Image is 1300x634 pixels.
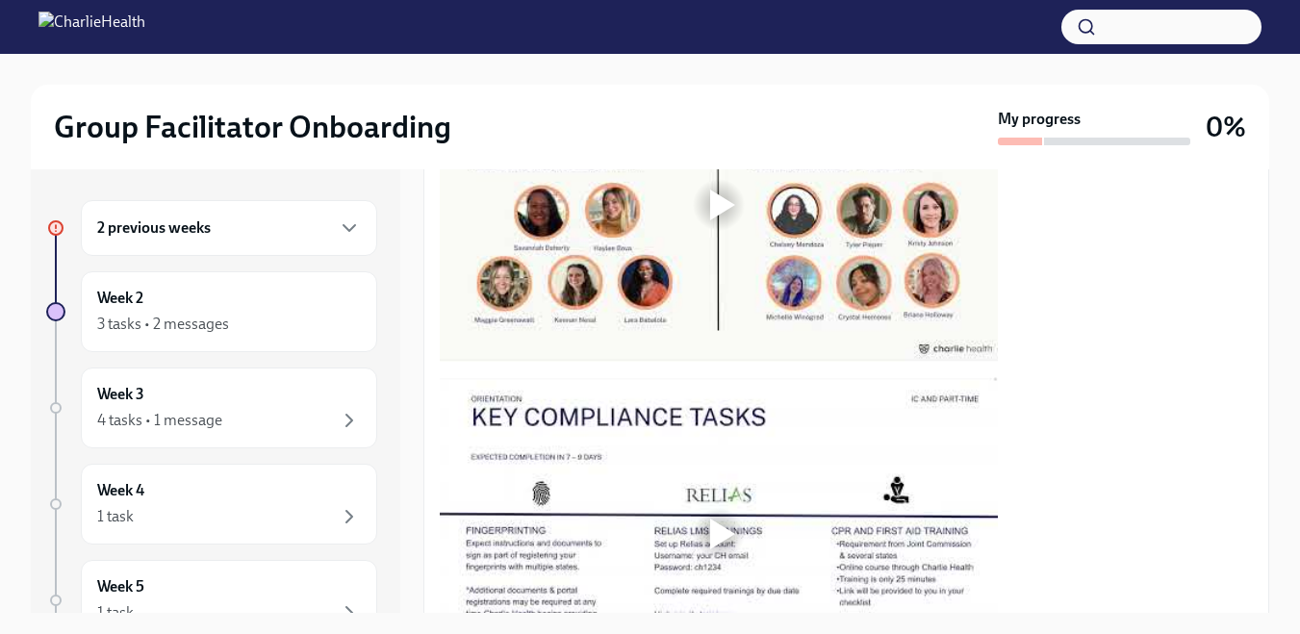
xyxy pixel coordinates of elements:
h6: Week 4 [97,480,144,501]
div: 1 task [97,506,134,527]
div: 1 task [97,602,134,623]
a: Week 34 tasks • 1 message [46,368,377,448]
h6: Week 5 [97,576,144,597]
a: Week 41 task [46,464,377,545]
h3: 0% [1206,110,1246,144]
h6: Week 3 [97,384,144,405]
h6: 2 previous weeks [97,217,211,239]
h2: Group Facilitator Onboarding [54,108,451,146]
div: 4 tasks • 1 message [97,410,222,431]
strong: My progress [998,109,1081,130]
a: Week 23 tasks • 2 messages [46,271,377,352]
h6: Week 2 [97,288,143,309]
div: 3 tasks • 2 messages [97,314,229,335]
div: 2 previous weeks [81,200,377,256]
img: CharlieHealth [38,12,145,42]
